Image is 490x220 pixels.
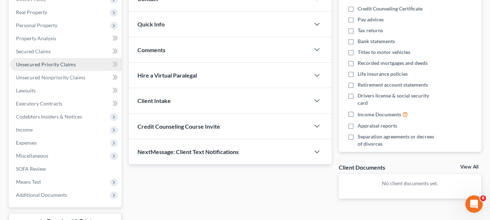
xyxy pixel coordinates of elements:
span: Personal Property [16,22,57,28]
a: Unsecured Priority Claims [10,58,122,71]
span: Bank statements [358,38,395,45]
a: Learn More Here [12,130,54,136]
button: Emoji picker [23,165,29,170]
div: Please be sure to enable MFA in your PACER account settings. Once enabled, you will have to enter... [12,91,113,126]
span: Means Test [16,179,41,185]
span: Lawsuits [16,87,36,94]
span: Hire a Virtual Paralegal [137,72,197,79]
button: Start recording [46,165,52,170]
h1: [PERSON_NAME] [35,4,82,9]
p: Active 30m ago [35,9,72,16]
span: SOFA Review [16,166,46,172]
textarea: Message… [6,149,139,162]
button: Upload attachment [11,165,17,170]
span: Credit Counseling Certificate [358,5,423,12]
span: Recorded mortgages and deeds [358,59,428,67]
a: SOFA Review [10,162,122,175]
a: View All [460,165,478,170]
span: Miscellaneous [16,153,48,159]
p: No client documents yet. [345,180,475,187]
a: Unsecured Nonpriority Claims [10,71,122,84]
span: Appraisal reports [358,122,397,129]
button: Home [114,3,127,17]
div: Starting [DATE], PACER requires Multi-Factor Authentication (MFA) for all filers in select distri... [12,58,113,87]
span: Income Documents [358,111,401,118]
span: Life insurance policies [358,70,408,78]
span: Credit Counseling Course Invite [137,123,220,130]
div: Client Documents [339,163,385,171]
span: 8 [480,195,486,201]
span: NextMessage: Client Text Notifications [137,148,239,155]
span: Unsecured Priority Claims [16,61,76,67]
span: Quick Info [137,21,165,28]
span: Executory Contracts [16,100,62,107]
span: Additional Documents [16,192,67,198]
span: Client Intake [137,97,171,104]
div: Emma says… [6,36,139,157]
iframe: Intercom live chat [465,195,483,213]
span: Real Property [16,9,47,15]
div: [PERSON_NAME] • [DATE] [12,142,69,147]
span: Pay advices [358,16,384,23]
span: Comments [137,46,165,53]
span: Secured Claims [16,48,51,54]
a: Executory Contracts [10,97,122,110]
span: Tax returns [358,27,383,34]
span: Expenses [16,140,37,146]
span: Codebtors Insiders & Notices [16,113,82,120]
b: 🚨 PACER Multi-Factor Authentication Now Required 🚨 [12,41,104,54]
span: Titles to motor vehicles [358,49,410,56]
span: Separation agreements or decrees of divorces [358,133,440,148]
span: Drivers license & social security card [358,92,440,107]
button: Send a message… [124,162,136,173]
span: Retirement account statements [358,81,428,88]
a: Lawsuits [10,84,122,97]
span: Income [16,126,33,133]
div: Close [127,3,140,16]
img: Profile image for Emma [21,4,32,16]
span: Property Analysis [16,35,56,41]
a: Secured Claims [10,45,122,58]
span: Unsecured Nonpriority Claims [16,74,85,80]
button: Gif picker [34,165,40,170]
button: go back [5,3,18,17]
b: 2 minutes [45,105,73,111]
a: Property Analysis [10,32,122,45]
div: 🚨 PACER Multi-Factor Authentication Now Required 🚨Starting [DATE], PACER requires Multi-Factor Au... [6,36,119,141]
